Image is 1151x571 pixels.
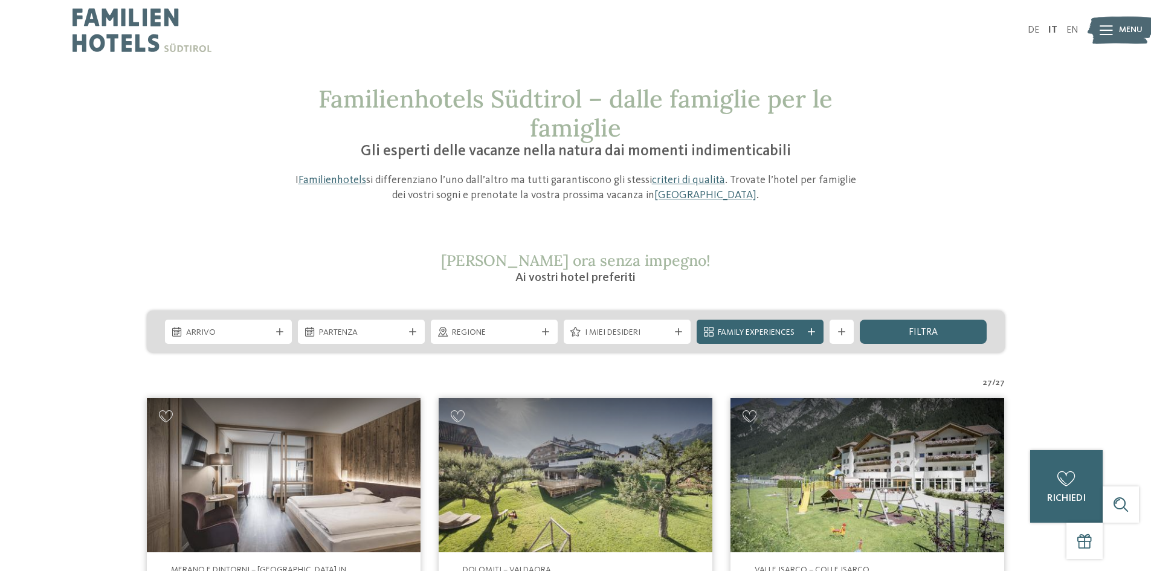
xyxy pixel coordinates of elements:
a: EN [1066,25,1078,35]
span: filtra [909,327,938,337]
a: richiedi [1030,450,1103,523]
span: [PERSON_NAME] ora senza impegno! [441,251,711,270]
span: Family Experiences [718,327,802,339]
p: I si differenziano l’uno dall’altro ma tutti garantiscono gli stessi . Trovate l’hotel per famigl... [289,173,863,203]
span: 27 [996,377,1005,389]
a: IT [1048,25,1057,35]
span: Menu [1119,24,1143,36]
span: I miei desideri [585,327,669,339]
img: Kinderparadies Alpin ***ˢ [730,398,1004,552]
a: Familienhotels [298,175,366,185]
span: 27 [983,377,992,389]
a: [GEOGRAPHIC_DATA] [654,190,756,201]
span: / [992,377,996,389]
span: Regione [452,327,537,339]
span: Gli esperti delle vacanze nella natura dai momenti indimenticabili [361,144,791,159]
span: Partenza [319,327,404,339]
span: Familienhotels Südtirol – dalle famiglie per le famiglie [318,83,833,143]
a: DE [1028,25,1039,35]
span: richiedi [1047,494,1086,503]
a: criteri di qualità [652,175,725,185]
span: Arrivo [186,327,271,339]
span: Ai vostri hotel preferiti [515,272,636,284]
img: Cercate un hotel per famiglie? Qui troverete solo i migliori! [439,398,712,552]
img: Cercate un hotel per famiglie? Qui troverete solo i migliori! [147,398,421,552]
